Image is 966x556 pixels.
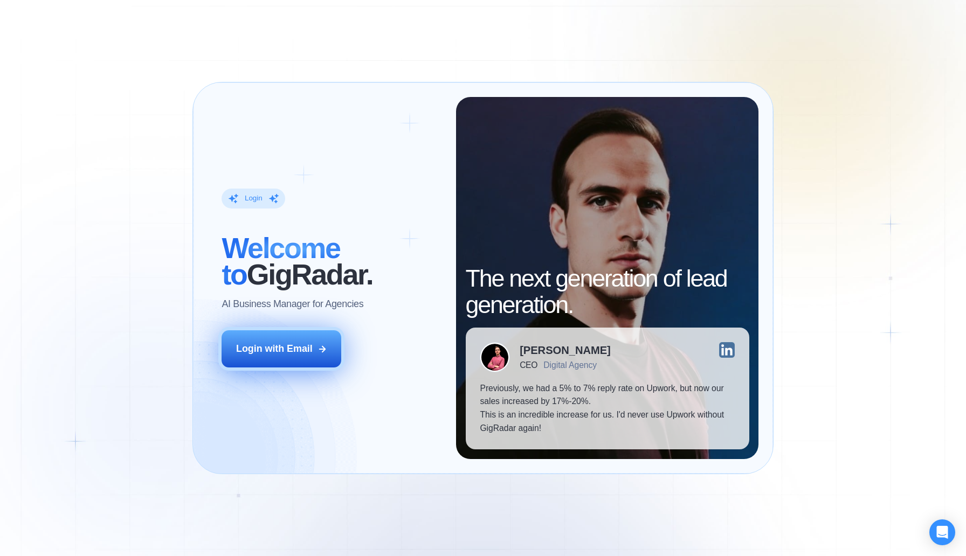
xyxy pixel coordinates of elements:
[520,345,611,356] div: [PERSON_NAME]
[222,235,441,288] h2: ‍ GigRadar.
[222,330,341,367] button: Login with Email
[222,297,363,311] p: AI Business Manager for Agencies
[222,232,340,290] span: Welcome to
[543,360,597,370] div: Digital Agency
[245,193,263,203] div: Login
[929,519,955,545] div: Open Intercom Messenger
[236,342,313,356] div: Login with Email
[480,382,734,435] p: Previously, we had a 5% to 7% reply rate on Upwork, but now our sales increased by 17%-20%. This ...
[466,265,749,318] h2: The next generation of lead generation.
[520,360,537,370] div: CEO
